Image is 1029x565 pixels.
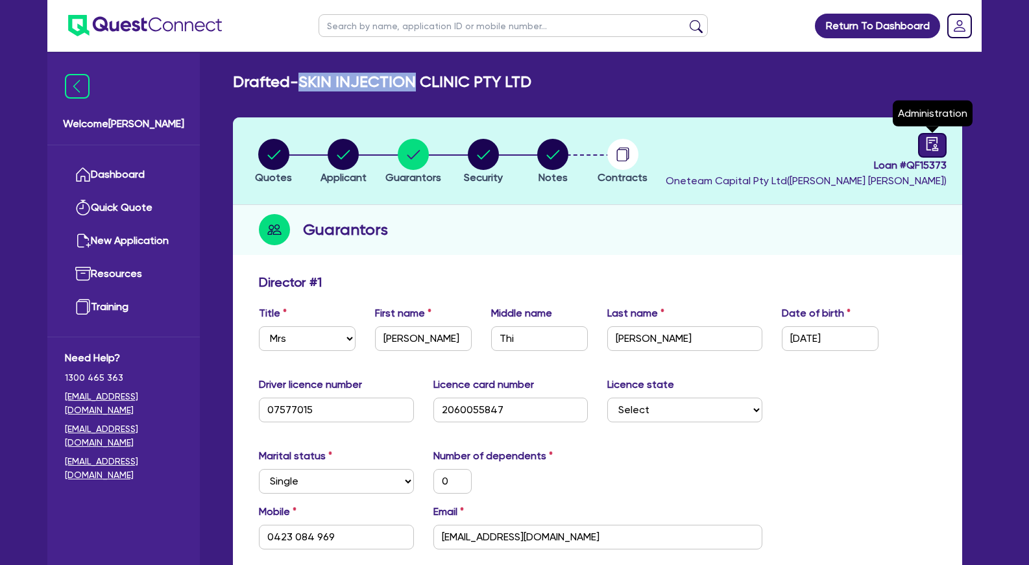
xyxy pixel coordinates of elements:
label: Middle name [491,306,552,321]
div: Administration [893,101,973,126]
label: Marital status [259,448,332,464]
a: Quick Quote [65,191,182,224]
button: Applicant [320,138,367,186]
a: Dashboard [65,158,182,191]
label: Mobile [259,504,297,520]
input: DD / MM / YYYY [782,326,878,351]
a: Resources [65,258,182,291]
a: [EMAIL_ADDRESS][DOMAIN_NAME] [65,390,182,417]
label: First name [375,306,431,321]
a: [EMAIL_ADDRESS][DOMAIN_NAME] [65,422,182,450]
label: Driver licence number [259,377,362,392]
span: Applicant [321,171,367,184]
img: new-application [75,233,91,248]
button: Security [463,138,503,186]
label: Date of birth [782,306,851,321]
span: Notes [539,171,568,184]
label: Email [433,504,464,520]
label: Title [259,306,287,321]
button: Quotes [254,138,293,186]
span: Loan # QF15373 [666,158,947,173]
label: Licence card number [433,377,534,392]
label: Licence state [607,377,674,392]
button: Notes [537,138,569,186]
span: Quotes [255,171,292,184]
h3: Director # 1 [259,274,322,290]
span: Need Help? [65,350,182,366]
span: Welcome [PERSON_NAME] [63,116,184,132]
label: Last name [607,306,664,321]
h2: Drafted - SKIN INJECTION CLINIC PTY LTD [233,73,531,91]
a: [EMAIL_ADDRESS][DOMAIN_NAME] [65,455,182,482]
a: New Application [65,224,182,258]
input: Search by name, application ID or mobile number... [319,14,708,37]
span: Contracts [598,171,648,184]
a: Dropdown toggle [943,9,976,43]
img: training [75,299,91,315]
a: Training [65,291,182,324]
span: Security [464,171,503,184]
span: Guarantors [385,171,441,184]
img: step-icon [259,214,290,245]
span: audit [925,137,939,151]
img: resources [75,266,91,282]
img: icon-menu-close [65,74,90,99]
img: quick-quote [75,200,91,215]
img: quest-connect-logo-blue [68,15,222,36]
span: 1300 465 363 [65,371,182,385]
button: Guarantors [385,138,442,186]
span: Oneteam Capital Pty Ltd ( [PERSON_NAME] [PERSON_NAME] ) [666,174,947,187]
label: Number of dependents [433,448,553,464]
button: Contracts [597,138,648,186]
h2: Guarantors [303,218,388,241]
a: Return To Dashboard [815,14,940,38]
